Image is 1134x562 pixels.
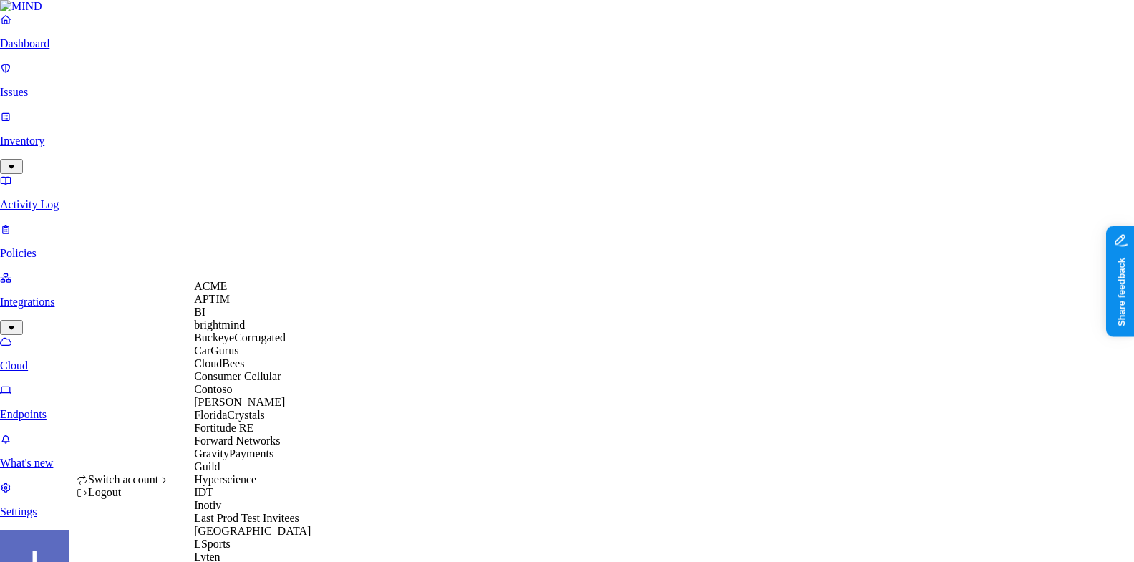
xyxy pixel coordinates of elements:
[194,344,238,357] span: CarGurus
[88,473,158,485] span: Switch account
[194,460,220,473] span: Guild
[77,486,170,499] div: Logout
[194,409,265,421] span: FloridaCrystals
[194,422,253,434] span: Fortitude RE
[194,447,273,460] span: GravityPayments
[194,293,230,305] span: APTIM
[194,512,299,524] span: Last Prod Test Invitees
[194,306,205,318] span: BI
[194,357,244,369] span: CloudBees
[194,525,311,537] span: [GEOGRAPHIC_DATA]
[194,486,213,498] span: IDT
[194,499,221,511] span: Inotiv
[194,473,256,485] span: Hyperscience
[194,396,285,408] span: [PERSON_NAME]
[194,383,232,395] span: Contoso
[194,538,231,550] span: LSports
[194,331,286,344] span: BuckeyeCorrugated
[194,370,281,382] span: Consumer Cellular
[194,435,280,447] span: Forward Networks
[194,280,227,292] span: ACME
[194,319,245,331] span: brightmind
